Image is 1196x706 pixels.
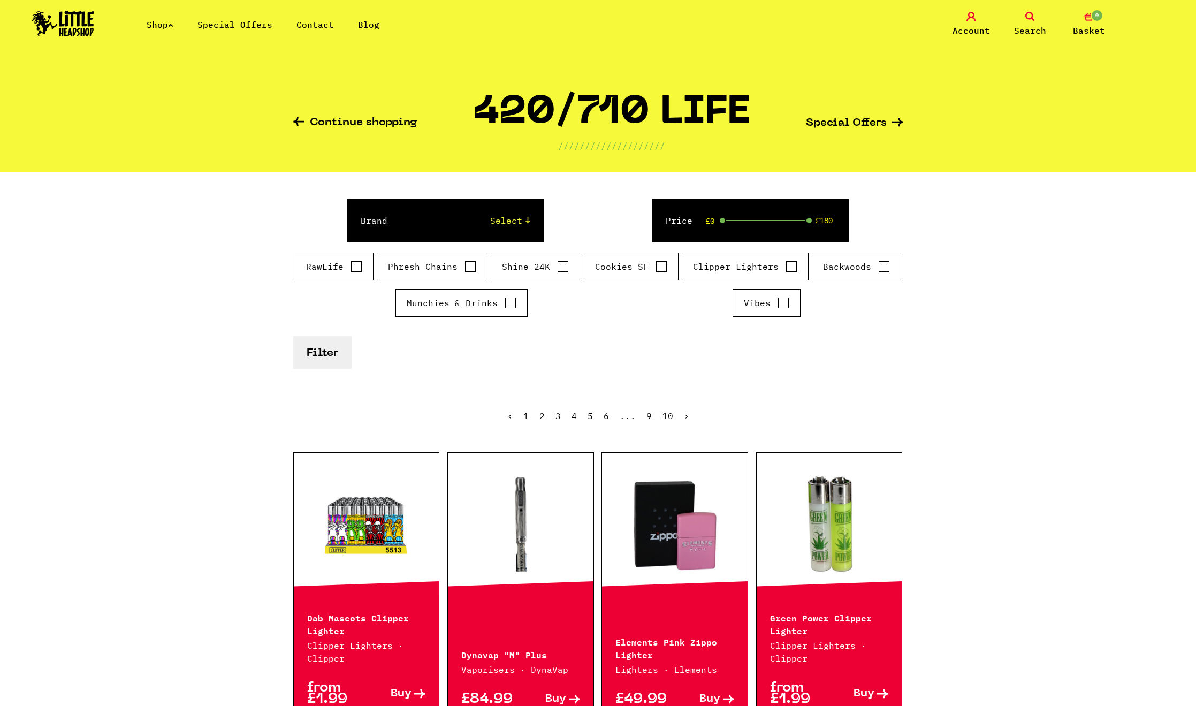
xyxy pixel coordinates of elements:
h1: 420/710 LIFE [473,95,750,139]
p: from £1.99 [770,682,829,705]
label: Phresh Chains [388,260,476,273]
span: 0 [1091,9,1103,22]
p: Dab Mascots Clipper Lighter [307,611,426,636]
span: Buy [545,694,566,705]
label: Price [666,214,692,227]
span: Basket [1073,24,1105,37]
a: Buy [521,694,580,705]
label: RawLife [306,260,362,273]
a: Next » [684,411,689,421]
span: Buy [391,688,412,700]
label: Shine 24K [502,260,569,273]
a: Blog [358,19,379,30]
a: Search [1003,12,1057,37]
label: Vibes [744,297,789,309]
img: Little Head Shop Logo [32,11,94,36]
a: 1 [523,411,529,421]
p: Elements Pink Zippo Lighter [615,635,734,661]
a: Buy [829,682,889,705]
a: 2 [539,411,545,421]
button: Filter [293,336,352,369]
p: Clipper Lighters · Clipper [307,639,426,665]
a: 4 [572,411,577,421]
a: « Previous [507,411,513,421]
label: Brand [361,214,387,227]
a: 9 [646,411,652,421]
span: Search [1014,24,1046,37]
span: £0 [706,217,714,225]
a: Continue shopping [293,117,417,130]
span: Buy [854,688,874,700]
a: Buy [366,682,425,705]
label: Backwoods [823,260,890,273]
label: Cookies SF [595,260,667,273]
a: 0 Basket [1062,12,1116,37]
span: £180 [816,216,833,225]
p: //////////////////// [558,139,665,152]
a: 10 [662,411,673,421]
a: Contact [296,19,334,30]
a: Buy [675,694,734,705]
p: £84.99 [461,694,521,705]
p: Vaporisers · DynaVap [461,663,580,676]
p: from £1.99 [307,682,367,705]
a: Special Offers [806,118,903,129]
p: Lighters · Elements [615,663,734,676]
span: 3 [555,411,561,421]
label: Clipper Lighters [693,260,797,273]
p: Clipper Lighters · Clipper [770,639,889,665]
a: Shop [147,19,173,30]
a: 6 [604,411,609,421]
span: Account [953,24,990,37]
p: £49.99 [615,694,675,705]
span: ... [620,411,636,421]
span: Buy [699,694,720,705]
a: Special Offers [197,19,272,30]
a: 5 [588,411,593,421]
p: Green Power Clipper Lighter [770,611,889,636]
p: Dynavap "M" Plus [461,648,580,661]
label: Munchies & Drinks [407,297,516,309]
